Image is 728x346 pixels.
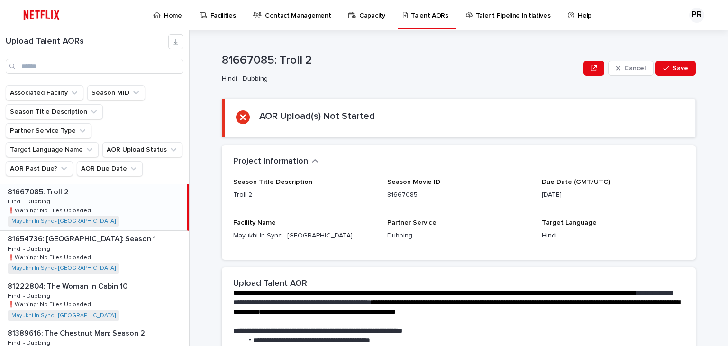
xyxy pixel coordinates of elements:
[689,8,704,23] div: PR
[608,61,654,76] button: Cancel
[387,231,530,241] p: Dubbing
[233,156,318,167] button: Project Information
[233,279,307,289] h2: Upload Talent AOR
[387,219,437,226] span: Partner Service
[233,156,308,167] h2: Project Information
[673,65,688,72] span: Save
[19,6,64,25] img: ifQbXi3ZQGMSEF7WDB7W
[8,253,93,261] p: ❗️Warning: No Files Uploaded
[8,244,52,253] p: Hindi - Dubbing
[6,36,168,47] h1: Upload Talent AORs
[11,218,116,225] a: Mayukhi In Sync - [GEOGRAPHIC_DATA]
[8,300,93,308] p: ❗️Warning: No Files Uploaded
[542,219,597,226] span: Target Language
[6,161,73,176] button: AOR Past Due?
[624,65,646,72] span: Cancel
[8,197,52,205] p: Hindi - Dubbing
[11,265,116,272] a: Mayukhi In Sync - [GEOGRAPHIC_DATA]
[259,110,375,122] h2: AOR Upload(s) Not Started
[233,231,376,241] p: Mayukhi In Sync - [GEOGRAPHIC_DATA]
[8,233,158,244] p: 81654736: [GEOGRAPHIC_DATA]: Season 1
[6,59,183,74] input: Search
[6,142,99,157] button: Target Language Name
[77,161,143,176] button: AOR Due Date
[387,179,440,185] span: Season Movie ID
[6,85,83,100] button: Associated Facility
[542,231,684,241] p: Hindi
[8,291,52,300] p: Hindi - Dubbing
[6,104,103,119] button: Season Title Description
[542,190,684,200] p: [DATE]
[222,75,576,83] p: Hindi - Dubbing
[8,206,93,214] p: ❗️Warning: No Files Uploaded
[233,179,312,185] span: Season Title Description
[8,327,147,338] p: 81389616: The Chestnut Man: Season 2
[655,61,696,76] button: Save
[8,186,71,197] p: 81667085: Troll 2
[233,190,376,200] p: Troll 2
[233,219,276,226] span: Facility Name
[222,54,580,67] p: 81667085: Troll 2
[102,142,182,157] button: AOR Upload Status
[11,312,116,319] a: Mayukhi In Sync - [GEOGRAPHIC_DATA]
[8,280,129,291] p: 81222804: The Woman in Cabin 10
[6,123,91,138] button: Partner Service Type
[542,179,610,185] span: Due Date (GMT/UTC)
[387,190,530,200] p: 81667085
[87,85,145,100] button: Season MID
